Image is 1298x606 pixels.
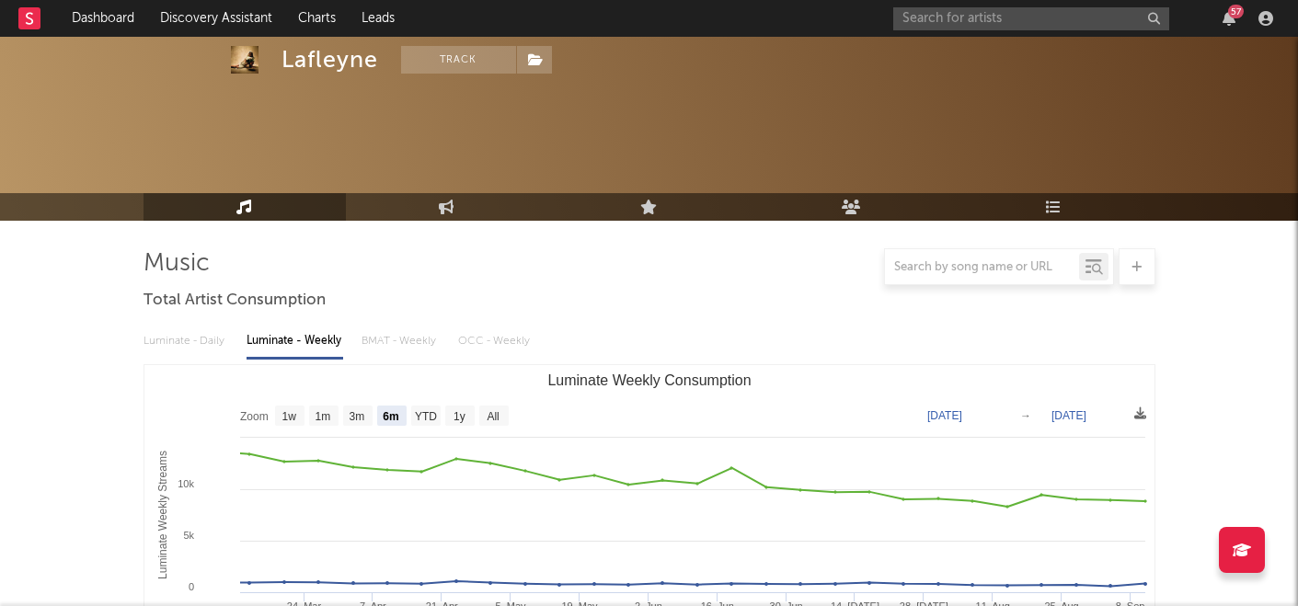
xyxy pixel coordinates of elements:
[1223,11,1235,26] button: 57
[885,260,1079,275] input: Search by song name or URL
[547,372,751,388] text: Luminate Weekly Consumption
[178,478,194,489] text: 10k
[414,410,436,423] text: YTD
[487,410,499,423] text: All
[401,46,516,74] button: Track
[281,46,378,74] div: Lafleyne
[1051,409,1086,422] text: [DATE]
[155,451,168,579] text: Luminate Weekly Streams
[144,290,326,312] span: Total Artist Consumption
[349,410,364,423] text: 3m
[1228,5,1244,18] div: 57
[247,326,343,357] div: Luminate - Weekly
[927,409,962,422] text: [DATE]
[383,410,398,423] text: 6m
[240,410,269,423] text: Zoom
[893,7,1169,30] input: Search for artists
[188,581,193,592] text: 0
[183,530,194,541] text: 5k
[1020,409,1031,422] text: →
[281,410,296,423] text: 1w
[315,410,330,423] text: 1m
[454,410,465,423] text: 1y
